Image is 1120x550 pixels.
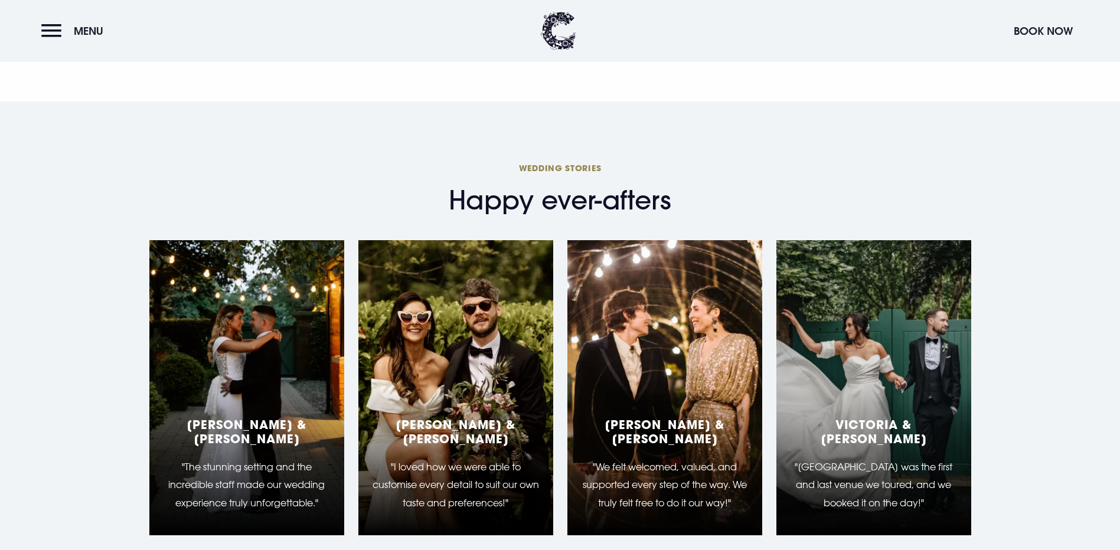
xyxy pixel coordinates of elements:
[289,162,832,216] h2: Happy ever-afters
[164,417,330,446] h5: [PERSON_NAME] & [PERSON_NAME]
[582,417,748,446] h5: [PERSON_NAME] & [PERSON_NAME]
[164,458,330,512] p: "The stunning setting and the incredible staff made our wedding experience truly unforgettable."
[74,24,103,38] span: Menu
[567,240,762,535] a: [PERSON_NAME] & [PERSON_NAME] "We felt welcomed, valued, and supported every step of the way. We ...
[791,417,957,446] h5: Victoria & [PERSON_NAME]
[373,458,539,512] p: "I loved how we were able to customise every detail to suit our own taste and preferences!"
[1008,18,1079,44] button: Book Now
[358,240,553,535] a: [PERSON_NAME] & [PERSON_NAME] "I loved how we were able to customise every detail to suit our own...
[373,417,539,446] h5: [PERSON_NAME] & [PERSON_NAME]
[149,240,344,535] a: [PERSON_NAME] & [PERSON_NAME] "The stunning setting and the incredible staff made our wedding exp...
[289,162,832,173] span: Wedding Stories
[776,240,971,535] a: Victoria & [PERSON_NAME] "[GEOGRAPHIC_DATA] was the first and last venue we toured, and we booked...
[582,458,748,512] p: "We felt welcomed, valued, and supported every step of the way. We truly felt free to do it our w...
[791,458,957,512] p: "[GEOGRAPHIC_DATA] was the first and last venue we toured, and we booked it on the day!"
[41,18,109,44] button: Menu
[541,12,576,50] img: Clandeboye Lodge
